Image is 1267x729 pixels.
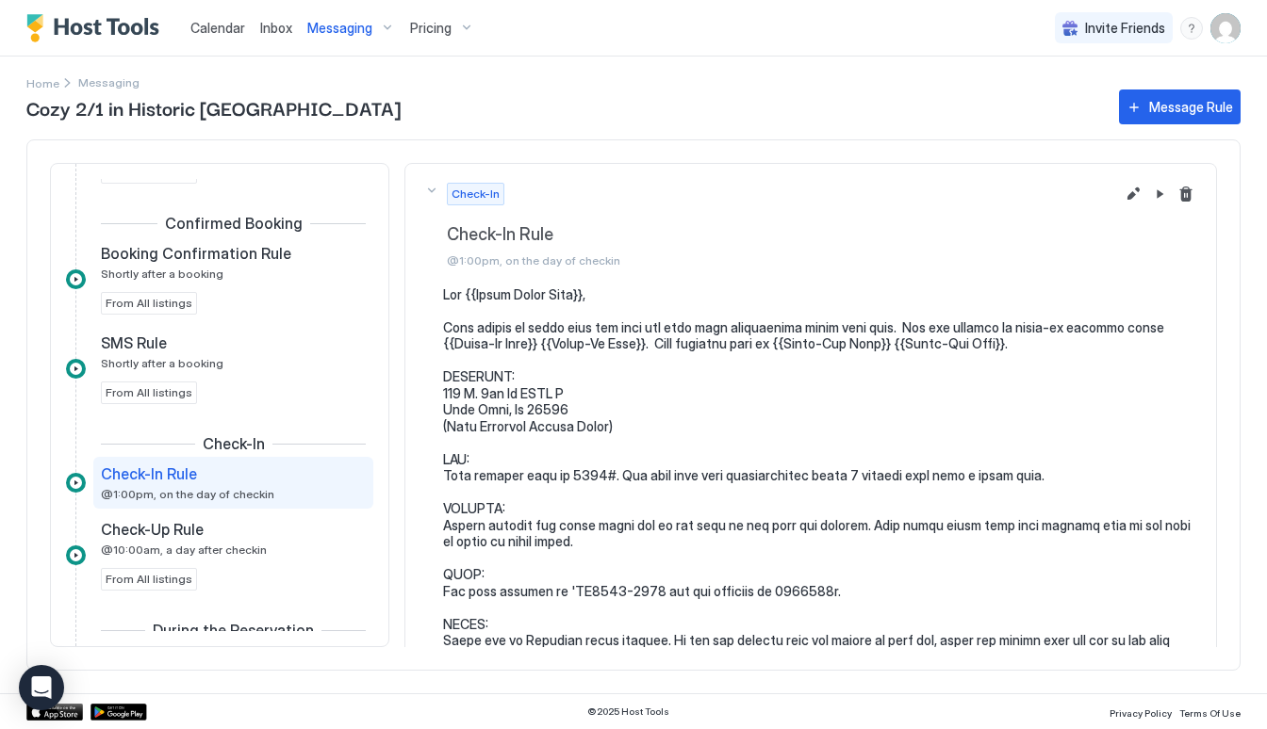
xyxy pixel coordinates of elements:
[101,333,167,352] span: SMS Rule
[1149,97,1233,117] div: Message Rule
[1110,702,1172,721] a: Privacy Policy
[1122,183,1144,205] button: Edit message rule
[101,543,267,557] span: @10:00am, a day after checkin
[106,295,192,312] span: From All listings
[1148,183,1171,205] button: Pause Message Rule
[78,75,140,89] span: Breadcrumb
[26,704,83,721] a: App Store
[1175,183,1197,205] button: Delete message rule
[106,571,192,588] span: From All listings
[452,186,500,202] span: Check-In
[101,356,223,370] span: Shortly after a booking
[190,20,245,36] span: Calendar
[106,384,192,401] span: From All listings
[447,224,1114,246] span: Check-In Rule
[1085,20,1165,37] span: Invite Friends
[1179,707,1241,719] span: Terms Of Use
[447,253,1114,267] span: @1:00pm, on the day of checkin
[203,434,265,453] span: Check-In
[26,73,59,92] div: Breadcrumb
[307,20,372,37] span: Messaging
[260,20,292,36] span: Inbox
[1179,702,1241,721] a: Terms Of Use
[410,20,452,37] span: Pricing
[101,487,274,501] span: @1:00pm, on the day of checkin
[19,665,64,710] div: Open Intercom Messenger
[587,705,669,718] span: © 2025 Host Tools
[90,704,147,721] a: Google Play Store
[26,76,59,90] span: Home
[1110,707,1172,719] span: Privacy Policy
[153,621,314,640] span: During the Reservation
[101,267,223,281] span: Shortly after a booking
[165,214,303,233] span: Confirmed Booking
[405,164,1216,286] button: Check-InCheck-In Rule@1:00pm, on the day of checkinEdit message rulePause Message RuleDelete mess...
[1119,89,1241,124] button: Message Rule
[101,244,291,263] span: Booking Confirmation Rule
[26,73,59,92] a: Home
[260,18,292,38] a: Inbox
[26,93,1100,121] span: Cozy 2/1 in Historic [GEOGRAPHIC_DATA]
[1210,13,1241,43] div: User profile
[101,464,197,483] span: Check-In Rule
[1180,17,1203,40] div: menu
[101,520,204,539] span: Check-Up Rule
[26,14,168,42] a: Host Tools Logo
[190,18,245,38] a: Calendar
